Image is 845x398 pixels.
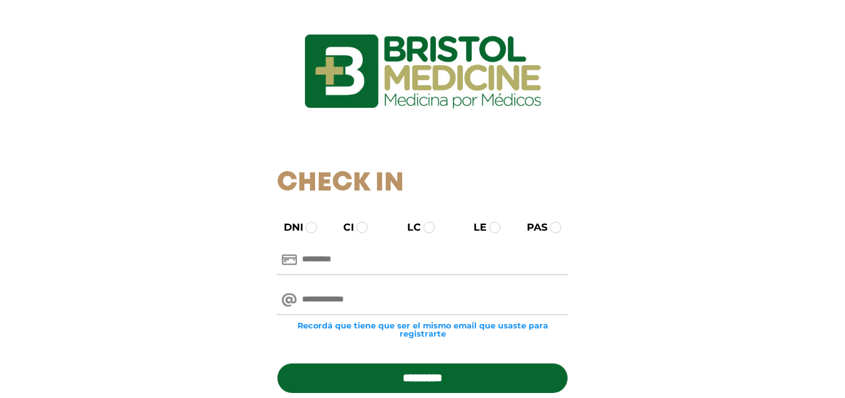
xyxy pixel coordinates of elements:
label: CI [332,220,354,235]
label: LC [396,220,421,235]
small: Recordá que tiene que ser el mismo email que usaste para registrarte [277,322,568,338]
h1: Check In [277,168,568,199]
label: LE [462,220,487,235]
label: DNI [272,220,303,235]
label: PAS [516,220,547,235]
